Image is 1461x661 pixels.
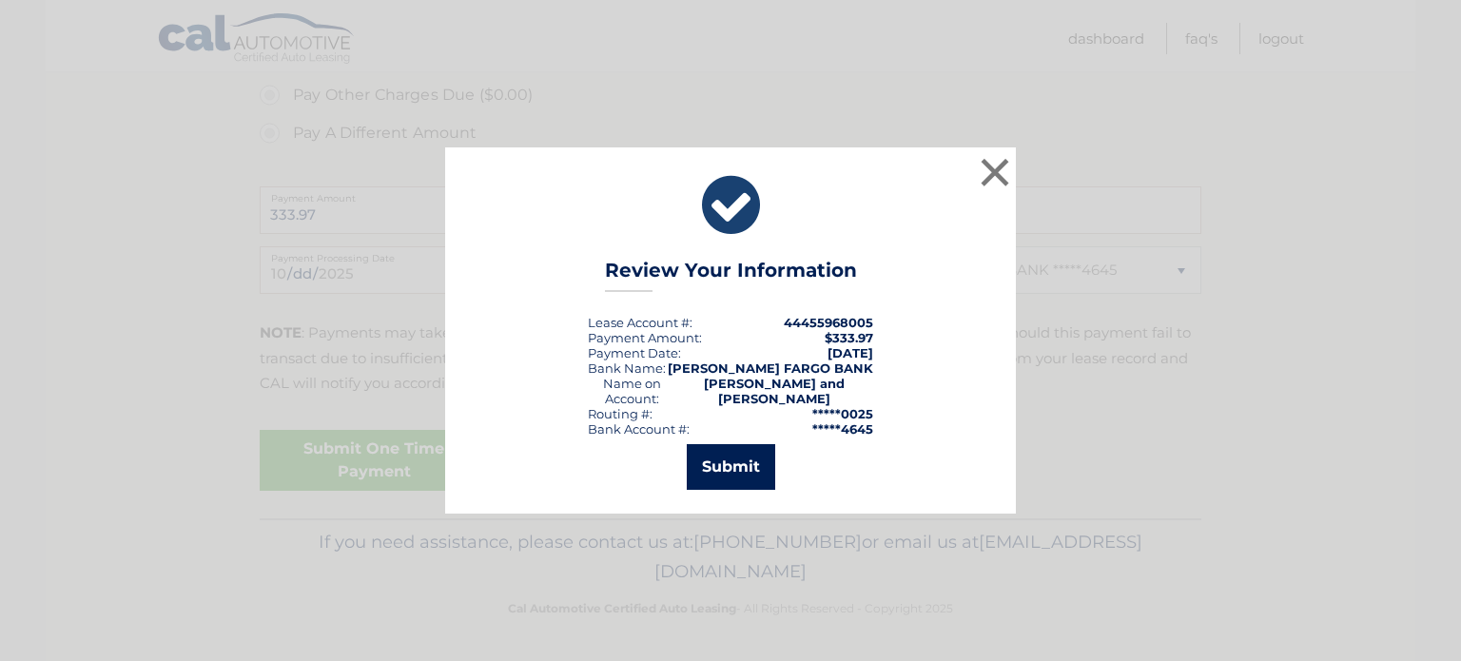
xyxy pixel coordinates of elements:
div: Payment Amount: [588,330,702,345]
div: Lease Account #: [588,315,692,330]
div: Routing #: [588,406,653,421]
span: Payment Date [588,345,678,360]
strong: [PERSON_NAME] FARGO BANK [668,360,873,376]
div: Name on Account: [588,376,676,406]
button: × [976,153,1014,191]
strong: [PERSON_NAME] and [PERSON_NAME] [704,376,845,406]
div: : [588,345,681,360]
h3: Review Your Information [605,259,857,292]
div: Bank Account #: [588,421,690,437]
button: Submit [687,444,775,490]
strong: 44455968005 [784,315,873,330]
span: $333.97 [825,330,873,345]
span: [DATE] [828,345,873,360]
div: Bank Name: [588,360,666,376]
